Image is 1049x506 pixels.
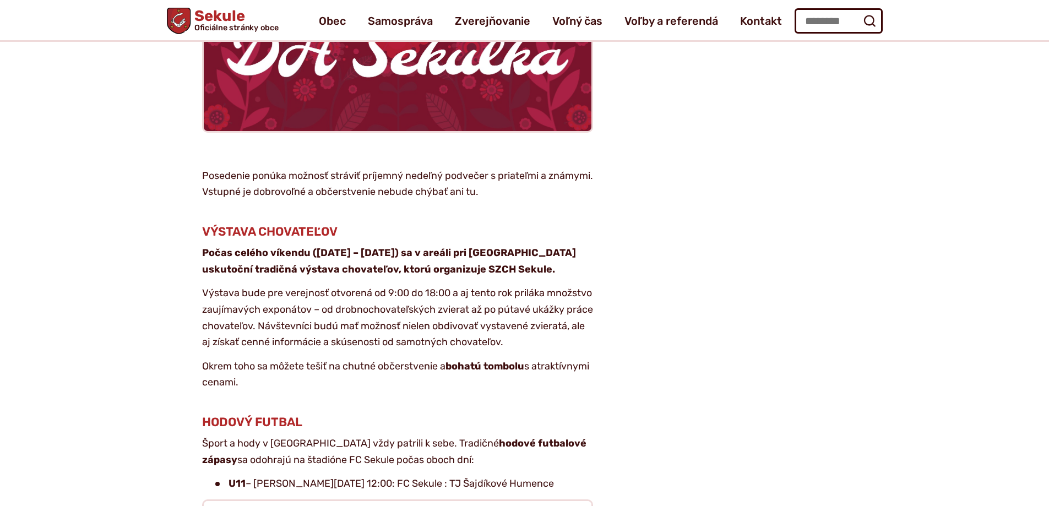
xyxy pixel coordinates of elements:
[215,476,593,492] li: – [PERSON_NAME][DATE] 12:00: FC Sekule : TJ Šajdíkové Humence
[202,436,593,468] p: Šport a hody v [GEOGRAPHIC_DATA] vždy patrili k sebe. Tradičné sa odohrajú na štadióne FC Sekule ...
[455,6,530,36] a: Zverejňovanie
[624,6,718,36] a: Voľby a referendá
[202,247,576,275] strong: Počas celého víkendu ([DATE] – [DATE]) sa v areáli pri [GEOGRAPHIC_DATA] uskutoční tradičná výsta...
[229,477,246,489] strong: U11
[740,6,782,36] a: Kontakt
[202,168,593,200] p: Posedenie ponúka možnosť stráviť príjemný nedeľný podvečer s priateľmi a známymi. Vstupné je dobr...
[191,9,279,32] span: Sekule
[319,6,346,36] a: Obec
[202,224,338,239] span: VÝSTAVA CHOVATEĽOV
[445,360,524,372] strong: bohatú tombolu
[368,6,433,36] a: Samospráva
[202,285,593,351] p: Výstava bude pre verejnosť otvorená od 9:00 do 18:00 a aj tento rok priláka množstvo zaujímavých ...
[167,8,191,34] img: Prejsť na domovskú stránku
[552,6,602,36] a: Voľný čas
[202,415,302,429] span: HODOVÝ FUTBAL
[194,24,279,31] span: Oficiálne stránky obce
[202,437,586,466] strong: hodové futbalové zápasy
[202,358,593,391] p: Okrem toho sa môžete tešiť na chutné občerstvenie a s atraktívnymi cenami.
[167,8,279,34] a: Logo Sekule, prejsť na domovskú stránku.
